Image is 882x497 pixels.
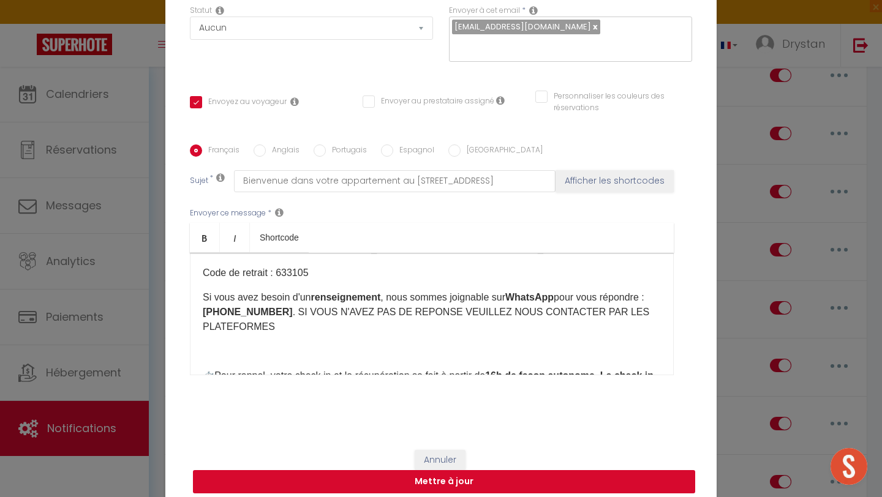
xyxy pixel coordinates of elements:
label: Statut [190,5,212,17]
label: Sujet [190,175,208,188]
p: Si vous avez besoin d'un , nous sommes joignable sur pour vous répondre : . SI VOUS N'AVEZ PAS DE... [203,290,661,334]
span: [EMAIL_ADDRESS][DOMAIN_NAME] [454,21,591,32]
button: Annuler [415,450,466,471]
p: ​​Pour rappel, votre check in et la récupération se fait à partir de [203,368,661,398]
i: Subject [216,173,225,182]
a: Italic [220,223,250,252]
i: Recipient [529,6,538,15]
label: Envoyer ce message [190,207,266,219]
label: Envoyer à cet email [449,5,520,17]
b: [PHONE_NUMBER]​​ [203,307,293,317]
a: Bold [190,223,220,252]
a: Shortcode [250,223,309,252]
label: Portugais [326,144,367,158]
button: Afficher les shortcodes [556,170,674,192]
label: Espagnol [393,144,434,158]
img: ⏱️ [203,371,214,383]
label: Français [202,144,239,158]
label: [GEOGRAPHIC_DATA] [461,144,543,158]
b: renseignement [311,292,381,302]
div: ​ [190,253,674,375]
i: Envoyer au voyageur [290,97,299,106]
div: Ouvrir le chat [831,448,867,485]
i: Message [275,207,284,217]
button: Mettre à jour [193,470,695,493]
i: Booking status [216,6,224,15]
b: WhatsApp [505,292,554,302]
label: Anglais [266,144,300,158]
p: Code de retrait : 633105​​​ [203,266,661,280]
i: Envoyer au prestataire si il est assigné [496,95,505,105]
